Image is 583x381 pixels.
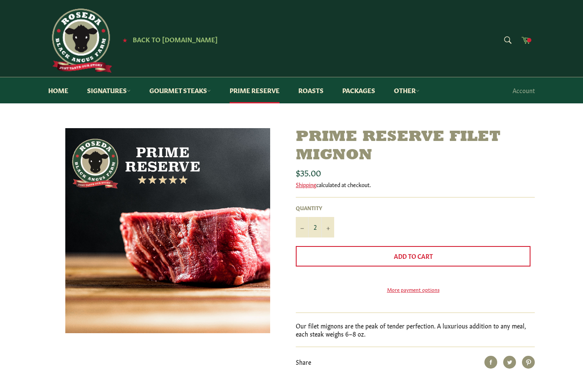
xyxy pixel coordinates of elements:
span: ★ [122,36,127,43]
div: calculated at checkout. [296,181,535,188]
p: Our filet mignons are the peak of tender perfection. A luxurious addition to any meal, each steak... [296,322,535,338]
a: ★ Back to [DOMAIN_NAME] [118,36,218,43]
a: Roasts [290,77,332,103]
a: Packages [334,77,384,103]
a: Signatures [79,77,139,103]
span: Share [296,358,311,366]
a: Other [385,77,428,103]
span: Back to [DOMAIN_NAME] [133,35,218,44]
a: Shipping [296,180,316,188]
img: Prime Reserve Filet Mignon [65,128,270,333]
a: Gourmet Steaks [141,77,219,103]
label: Quantity [296,204,334,211]
a: Account [508,78,539,103]
button: Reduce item quantity by one [296,217,309,237]
a: Prime Reserve [221,77,288,103]
span: Add to Cart [394,252,433,260]
a: Home [40,77,77,103]
button: Increase item quantity by one [321,217,334,237]
a: More payment options [296,286,531,293]
img: Roseda Beef [48,9,112,73]
h1: Prime Reserve Filet Mignon [296,128,535,165]
button: Add to Cart [296,246,531,267]
span: $35.00 [296,166,321,178]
